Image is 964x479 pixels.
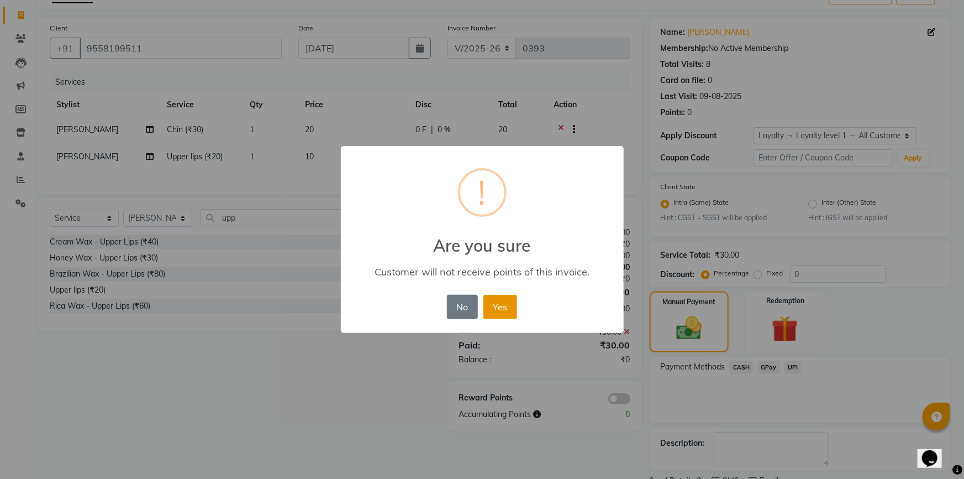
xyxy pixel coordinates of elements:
iframe: chat widget [918,435,953,468]
div: ! [478,170,486,215]
div: Customer will not receive points of this invoice. [356,265,607,278]
button: Yes [483,295,517,319]
h2: Are you sure [341,222,624,256]
button: No [447,295,478,319]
